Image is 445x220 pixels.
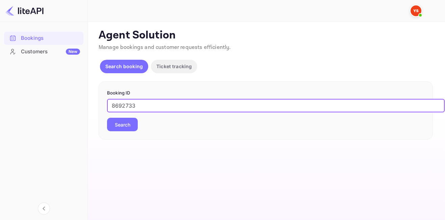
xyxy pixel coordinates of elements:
input: Enter Booking ID (e.g., 63782194) [107,99,445,112]
button: Search [107,118,138,131]
img: LiteAPI logo [5,5,44,16]
div: New [66,49,80,55]
div: Customers [21,48,80,56]
a: Bookings [4,32,83,44]
button: Collapse navigation [38,202,50,215]
p: Ticket tracking [156,63,192,70]
div: Bookings [21,34,80,42]
span: Manage bookings and customer requests efficiently. [99,44,231,51]
a: CustomersNew [4,45,83,58]
p: Search booking [105,63,143,70]
p: Booking ID [107,90,424,97]
p: Agent Solution [99,29,433,42]
img: Yandex Support [411,5,421,16]
div: Bookings [4,32,83,45]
